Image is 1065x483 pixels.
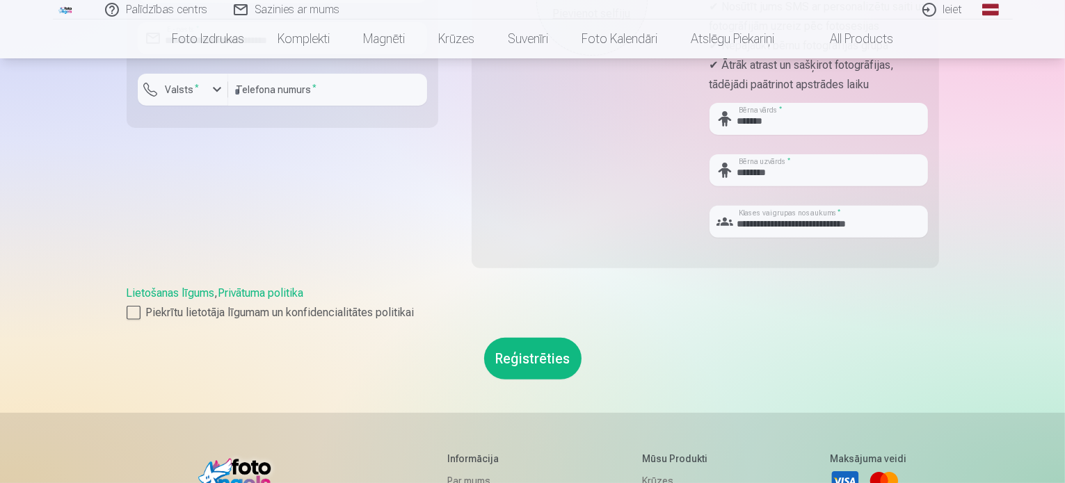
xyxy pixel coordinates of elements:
[138,74,228,106] button: Valsts*
[674,19,791,58] a: Atslēgu piekariņi
[447,452,528,466] h5: Informācija
[830,452,906,466] h5: Maksājuma veidi
[642,452,715,466] h5: Mūsu produkti
[58,6,74,14] img: /fa1
[155,19,261,58] a: Foto izdrukas
[484,338,582,379] button: Reģistrēties
[346,19,422,58] a: Magnēti
[127,286,215,300] a: Lietošanas līgums
[127,285,939,321] div: ,
[791,19,910,58] a: All products
[491,19,565,58] a: Suvenīri
[261,19,346,58] a: Komplekti
[710,56,928,95] p: ✔ Ātrāk atrast un sašķirot fotogrāfijas, tādējādi paātrinot apstrādes laiku
[127,304,939,321] label: Piekrītu lietotāja līgumam un konfidencialitātes politikai
[565,19,674,58] a: Foto kalendāri
[160,83,205,97] label: Valsts
[218,286,304,300] a: Privātuma politika
[422,19,491,58] a: Krūzes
